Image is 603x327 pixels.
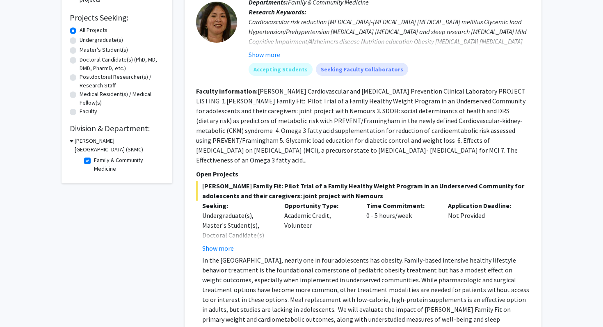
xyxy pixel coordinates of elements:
[70,13,164,23] h2: Projects Seeking:
[80,90,164,107] label: Medical Resident(s) / Medical Fellow(s)
[80,46,128,54] label: Master's Student(s)
[196,169,530,179] p: Open Projects
[80,26,107,34] label: All Projects
[6,290,35,321] iframe: Chat
[249,63,313,76] mat-chip: Accepting Students
[202,210,272,309] div: Undergraduate(s), Master's Student(s), Doctoral Candidate(s) (PhD, MD, DMD, PharmD, etc.), Postdo...
[80,73,164,90] label: Postdoctoral Researcher(s) / Research Staff
[196,87,525,164] fg-read-more: [PERSON_NAME] Cardiovascular and [MEDICAL_DATA] Prevention Clinical Laboratory PROJECT LISTING: 1...
[360,201,442,253] div: 0 - 5 hours/week
[80,107,97,116] label: Faculty
[75,137,164,154] h3: [PERSON_NAME][GEOGRAPHIC_DATA] (SKMC)
[80,36,123,44] label: Undergraduate(s)
[202,243,234,253] button: Show more
[94,156,162,173] label: Family & Community Medicine
[70,123,164,133] h2: Division & Department:
[202,201,272,210] p: Seeking:
[196,181,530,201] span: [PERSON_NAME] Family Fit: Pilot Trial of a Family Healthy Weight Program in an Underserved Commun...
[442,201,524,253] div: Not Provided
[448,201,518,210] p: Application Deadline:
[249,8,306,16] b: Research Keywords:
[249,17,530,56] div: Cardiovascular risk reduction [MEDICAL_DATA]-[MEDICAL_DATA] [MEDICAL_DATA] mellitus Glycemic load...
[366,201,436,210] p: Time Commitment:
[249,50,280,59] button: Show more
[316,63,408,76] mat-chip: Seeking Faculty Collaborators
[80,55,164,73] label: Doctoral Candidate(s) (PhD, MD, DMD, PharmD, etc.)
[196,87,258,95] b: Faculty Information:
[278,201,360,253] div: Academic Credit, Volunteer
[284,201,354,210] p: Opportunity Type:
